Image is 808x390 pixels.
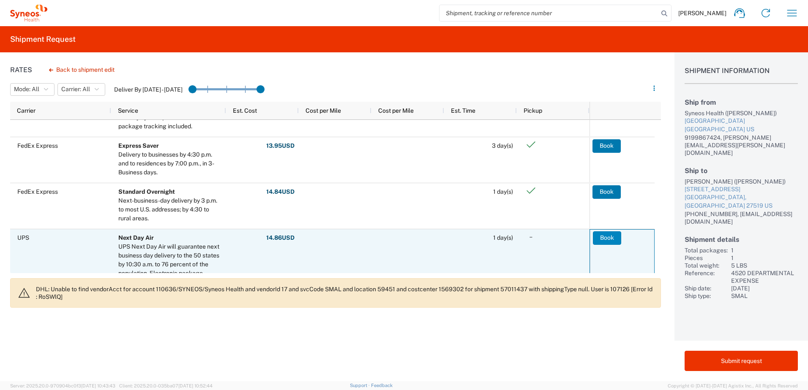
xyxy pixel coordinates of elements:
div: [GEOGRAPHIC_DATA], [GEOGRAPHIC_DATA] 27519 US [685,193,798,210]
span: [DATE] 10:43:43 [81,383,115,388]
span: Copyright © [DATE]-[DATE] Agistix Inc., All Rights Reserved [668,382,798,390]
div: [GEOGRAPHIC_DATA] [685,117,798,125]
span: Mode: All [14,85,39,93]
strong: 13.95 USD [266,142,295,150]
button: 14.86USD [266,231,295,245]
a: [GEOGRAPHIC_DATA][GEOGRAPHIC_DATA] US [685,117,798,133]
button: Book [592,185,621,199]
span: Service [118,107,138,114]
div: 5 LBS [731,262,798,269]
h1: Shipment Information [685,67,798,84]
div: SMAL [731,292,798,300]
div: Total packages: [685,246,728,254]
div: Ship date: [685,284,728,292]
div: [PERSON_NAME] ([PERSON_NAME]) [685,178,798,185]
p: DHL: Unable to find vendorAcct for account 110636/SYNEOS/Syneos Health and vendorId 17 and svcCod... [36,285,654,301]
span: Cost per Mile [306,107,341,114]
span: 1 day(s) [493,188,513,195]
div: 1 [731,254,798,262]
a: Support [350,383,371,388]
span: FedEx Express [17,142,58,149]
button: Back to shipment edit [42,62,121,77]
label: Deliver By [DATE] - [DATE] [114,86,183,93]
h2: Shipment Request [10,34,76,44]
div: 4520 DEPARTMENTAL EXPENSE [731,269,798,284]
b: Standard Overnight [118,188,175,195]
button: 14.84USD [266,185,295,199]
strong: 14.84 USD [266,188,295,196]
button: Submit request [685,351,798,371]
h2: Shipment details [685,236,798,244]
span: Client: 2025.20.0-035ba07 [119,383,213,388]
div: Total weight: [685,262,728,269]
button: Book [593,231,621,245]
a: Feedback [371,383,393,388]
div: [DATE] [731,284,798,292]
h1: Rates [10,66,32,74]
span: Pickup [524,107,542,114]
div: [PHONE_NUMBER], [EMAIL_ADDRESS][DOMAIN_NAME] [685,210,798,225]
div: 1 [731,246,798,254]
input: Shipment, tracking or reference number [439,5,658,21]
span: [PERSON_NAME] [678,9,726,17]
b: Express Saver [118,142,159,149]
span: UPS [17,234,29,241]
span: [DATE] 10:52:44 [178,383,213,388]
span: 1 day(s) [493,234,513,241]
span: 3 day(s) [492,142,513,149]
div: Syneos Health ([PERSON_NAME]) [685,109,798,117]
div: Delivery to businesses by 4:30 p.m. and to residences by 7:00 p.m., in 3-Business days. [118,150,222,177]
button: Book [592,139,621,153]
span: Est. Time [451,107,475,114]
button: 13.95USD [266,139,295,153]
div: 9199867424, [PERSON_NAME][EMAIL_ADDRESS][PERSON_NAME][DOMAIN_NAME] [685,134,798,157]
span: FedEx Express [17,188,58,195]
div: Pieces [685,254,728,262]
button: Mode: All [10,83,55,96]
span: Carrier: All [61,85,90,93]
span: Cost per Mile [378,107,414,114]
span: Server: 2025.20.0-970904bc0f3 [10,383,115,388]
button: Carrier: All [57,83,105,96]
div: Ship type: [685,292,728,300]
strong: 14.86 USD [266,234,295,242]
div: Next-business-day delivery by 3 p.m. to most U.S. addresses; by 4:30 to rural areas. [118,196,222,223]
h2: Ship to [685,167,798,175]
div: Reference: [685,269,728,284]
h2: Ship from [685,98,798,106]
a: [STREET_ADDRESS][GEOGRAPHIC_DATA], [GEOGRAPHIC_DATA] 27519 US [685,185,798,210]
span: Est. Cost [233,107,257,114]
span: Carrier [17,107,35,114]
b: Next Day Air [118,234,154,241]
div: [STREET_ADDRESS] [685,185,798,194]
div: UPS Next Day Air will guarantee next business day delivery to the 50 states by 10:30 a.m. to 76 p... [118,242,222,287]
div: [GEOGRAPHIC_DATA] US [685,125,798,134]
